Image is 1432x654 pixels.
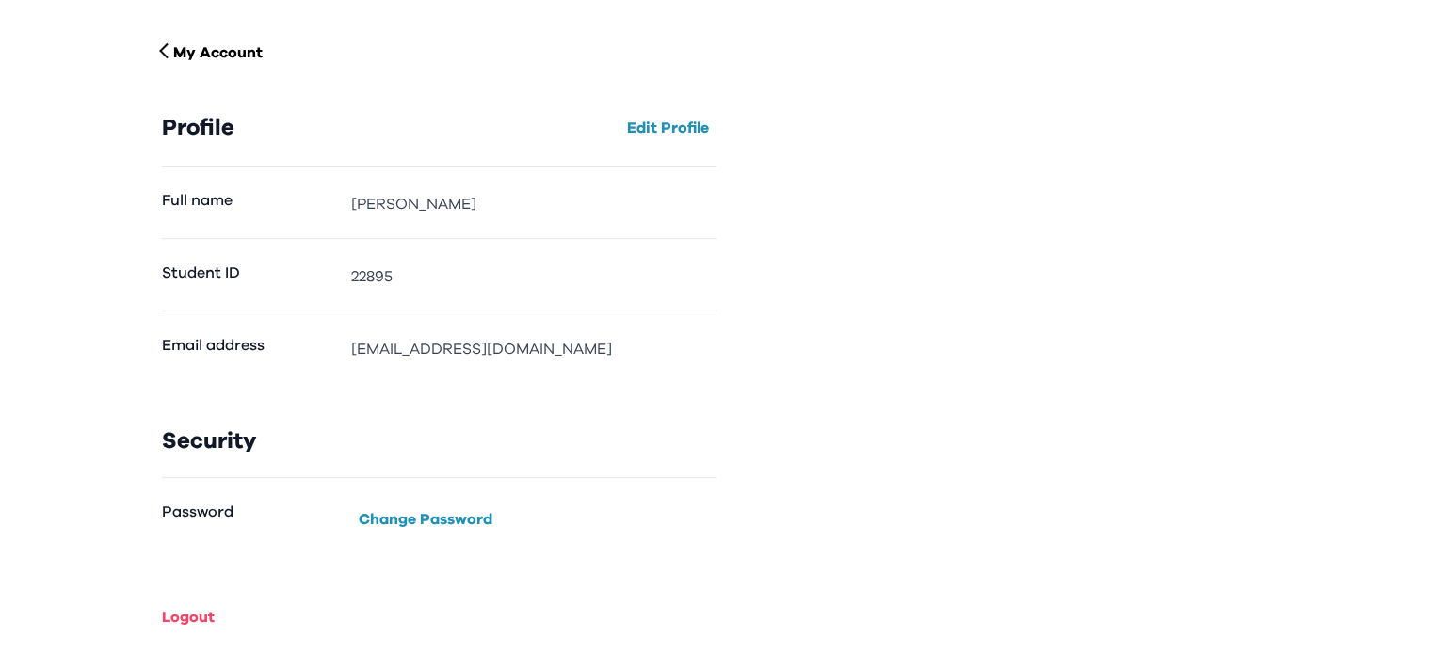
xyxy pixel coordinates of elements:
dd: [EMAIL_ADDRESS][DOMAIN_NAME] [351,338,716,360]
dt: Password [162,501,337,534]
dd: 22895 [351,265,716,288]
button: Edit Profile [619,113,716,143]
dt: Student ID [162,262,337,288]
dd: [PERSON_NAME] [351,193,716,215]
button: Change Password [351,504,500,534]
h3: Security [162,428,716,455]
p: My Account [173,41,263,64]
dt: Email address [162,334,337,360]
h3: Profile [162,115,234,141]
button: Logout [154,602,222,632]
dt: Full name [162,189,337,215]
button: My Account [147,38,271,68]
